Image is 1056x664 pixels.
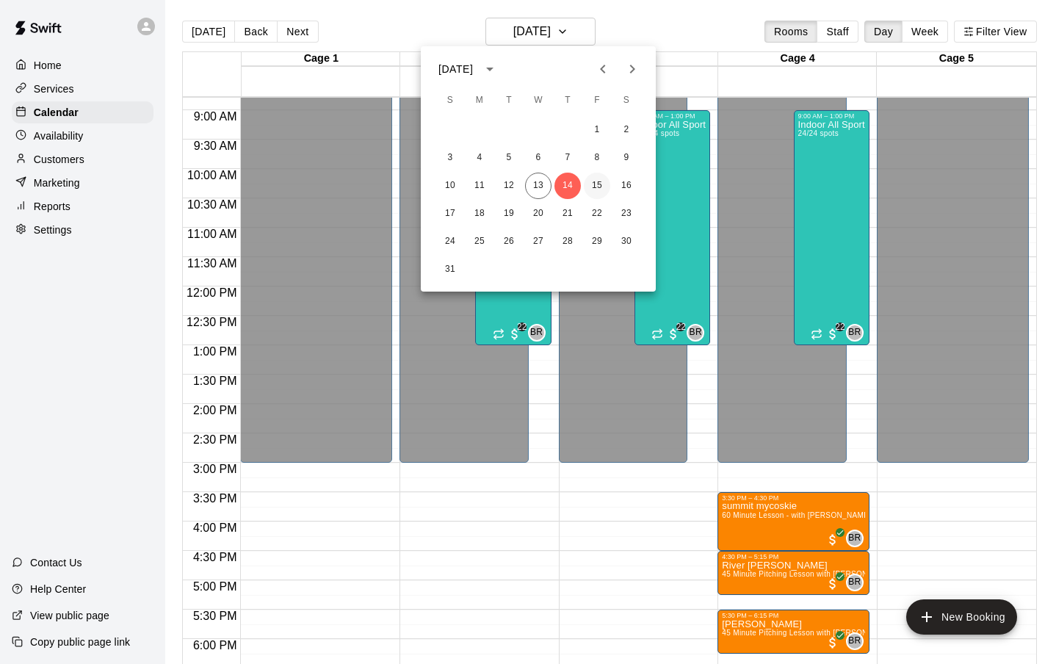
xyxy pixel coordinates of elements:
[613,201,640,227] button: 23
[438,62,473,77] div: [DATE]
[613,145,640,171] button: 9
[618,54,647,84] button: Next month
[466,86,493,115] span: Monday
[437,86,463,115] span: Sunday
[584,145,610,171] button: 8
[584,228,610,255] button: 29
[437,228,463,255] button: 24
[496,86,522,115] span: Tuesday
[437,173,463,199] button: 10
[496,201,522,227] button: 19
[613,86,640,115] span: Saturday
[437,145,463,171] button: 3
[525,145,551,171] button: 6
[613,117,640,143] button: 2
[437,256,463,283] button: 31
[588,54,618,84] button: Previous month
[466,145,493,171] button: 4
[466,201,493,227] button: 18
[584,173,610,199] button: 15
[496,145,522,171] button: 5
[525,228,551,255] button: 27
[466,173,493,199] button: 11
[554,145,581,171] button: 7
[584,201,610,227] button: 22
[525,173,551,199] button: 13
[466,228,493,255] button: 25
[496,173,522,199] button: 12
[477,57,502,82] button: calendar view is open, switch to year view
[584,86,610,115] span: Friday
[554,228,581,255] button: 28
[554,86,581,115] span: Thursday
[584,117,610,143] button: 1
[613,228,640,255] button: 30
[437,201,463,227] button: 17
[525,86,551,115] span: Wednesday
[554,201,581,227] button: 21
[613,173,640,199] button: 16
[496,228,522,255] button: 26
[525,201,551,227] button: 20
[554,173,581,199] button: 14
